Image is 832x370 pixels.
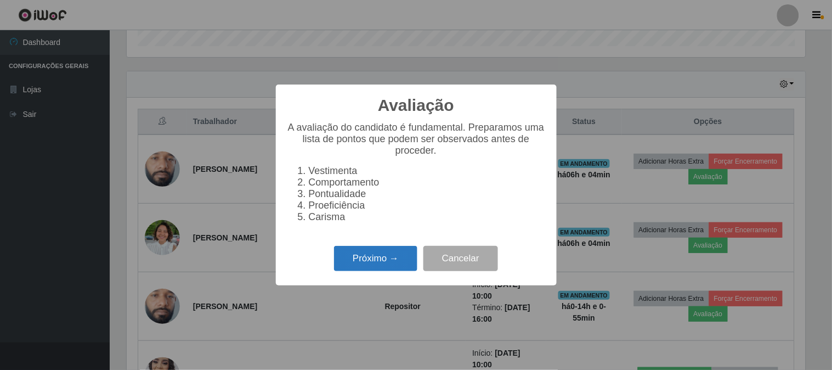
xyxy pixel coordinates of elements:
[287,122,546,156] p: A avaliação do candidato é fundamental. Preparamos uma lista de pontos que podem ser observados a...
[309,200,546,211] li: Proeficiência
[334,246,417,272] button: Próximo →
[309,177,546,188] li: Comportamento
[423,246,498,272] button: Cancelar
[378,96,454,115] h2: Avaliação
[309,165,546,177] li: Vestimenta
[309,188,546,200] li: Pontualidade
[309,211,546,223] li: Carisma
